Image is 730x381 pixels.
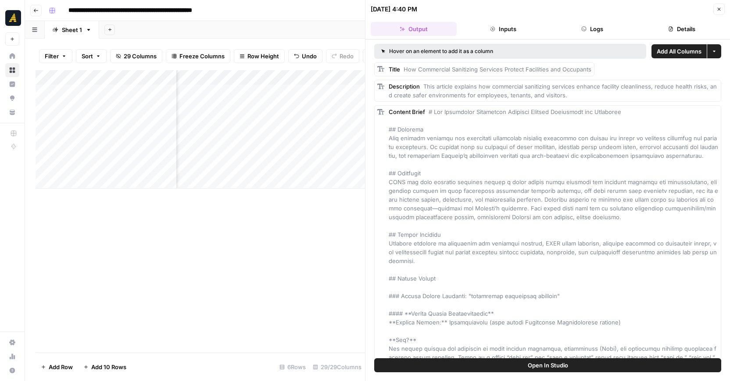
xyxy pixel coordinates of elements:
[247,52,279,61] span: Row Height
[276,360,309,374] div: 6 Rows
[45,52,59,61] span: Filter
[45,21,99,39] a: Sheet 1
[62,25,82,34] div: Sheet 1
[5,7,19,29] button: Workspace: Marketers in Demand
[234,49,285,63] button: Row Height
[5,63,19,77] a: Browse
[5,335,19,349] a: Settings
[404,66,591,73] span: How Commercial Sanitizing Services Protect Facilities and Occupants
[91,363,126,371] span: Add 10 Rows
[166,49,230,63] button: Freeze Columns
[5,91,19,105] a: Opportunities
[76,49,107,63] button: Sort
[78,360,132,374] button: Add 10 Rows
[381,47,566,55] div: Hover on an element to add it as a column
[5,77,19,91] a: Insights
[5,105,19,119] a: Your Data
[389,108,425,115] span: Content Brief
[389,83,420,90] span: Description
[374,358,721,372] button: Open In Studio
[5,49,19,63] a: Home
[5,349,19,363] a: Usage
[371,22,457,36] button: Output
[389,66,400,73] span: Title
[550,22,636,36] button: Logs
[124,52,157,61] span: 29 Columns
[49,363,73,371] span: Add Row
[110,49,162,63] button: 29 Columns
[657,47,701,56] span: Add All Columns
[371,5,417,14] div: [DATE] 4:40 PM
[5,10,21,26] img: Marketers in Demand Logo
[302,52,317,61] span: Undo
[179,52,225,61] span: Freeze Columns
[288,49,322,63] button: Undo
[36,360,78,374] button: Add Row
[389,83,717,99] span: This article explains how commercial sanitizing services enhance facility cleanliness, reduce hea...
[326,49,359,63] button: Redo
[651,44,707,58] button: Add All Columns
[340,52,354,61] span: Redo
[39,49,72,63] button: Filter
[639,22,725,36] button: Details
[5,363,19,377] button: Help + Support
[309,360,365,374] div: 29/29 Columns
[528,361,568,370] span: Open In Studio
[82,52,93,61] span: Sort
[460,22,546,36] button: Inputs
